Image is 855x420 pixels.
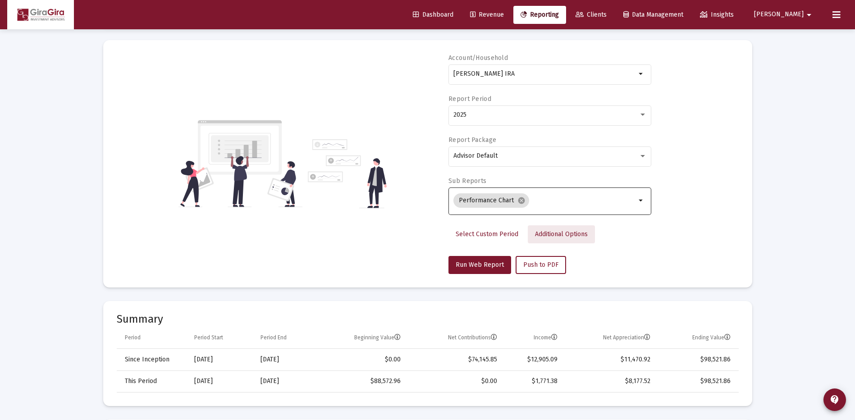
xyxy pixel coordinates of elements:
[568,6,614,24] a: Clients
[407,370,503,392] td: $0.00
[117,327,739,393] div: Data grid
[829,394,840,405] mat-icon: contact_support
[194,355,248,364] div: [DATE]
[254,327,317,349] td: Column Period End
[261,355,311,364] div: [DATE]
[453,152,498,160] span: Advisor Default
[513,6,566,24] a: Reporting
[317,327,407,349] td: Column Beginning Value
[754,11,804,18] span: [PERSON_NAME]
[194,334,223,341] div: Period Start
[657,370,738,392] td: $98,521.86
[463,6,511,24] a: Revenue
[456,261,504,269] span: Run Web Report
[564,349,657,370] td: $11,470.92
[125,334,141,341] div: Period
[534,334,558,341] div: Income
[354,334,401,341] div: Beginning Value
[117,370,188,392] td: This Period
[14,6,67,24] img: Dashboard
[636,68,647,79] mat-icon: arrow_drop_down
[743,5,825,23] button: [PERSON_NAME]
[700,11,734,18] span: Insights
[453,70,636,78] input: Search or select an account or household
[470,11,504,18] span: Revenue
[657,349,738,370] td: $98,521.86
[453,193,529,208] mat-chip: Performance Chart
[407,349,503,370] td: $74,145.85
[503,349,563,370] td: $12,905.09
[603,334,650,341] div: Net Appreciation
[117,327,188,349] td: Column Period
[261,334,287,341] div: Period End
[693,6,741,24] a: Insights
[448,54,508,62] label: Account/Household
[453,111,466,119] span: 2025
[413,11,453,18] span: Dashboard
[188,327,254,349] td: Column Period Start
[535,230,588,238] span: Additional Options
[178,119,302,208] img: reporting
[576,11,607,18] span: Clients
[261,377,311,386] div: [DATE]
[448,95,491,103] label: Report Period
[308,139,387,208] img: reporting-alt
[194,377,248,386] div: [DATE]
[516,256,566,274] button: Push to PDF
[317,349,407,370] td: $0.00
[804,6,814,24] mat-icon: arrow_drop_down
[523,261,558,269] span: Push to PDF
[503,327,563,349] td: Column Income
[616,6,690,24] a: Data Management
[406,6,461,24] a: Dashboard
[564,370,657,392] td: $8,177.52
[657,327,738,349] td: Column Ending Value
[564,327,657,349] td: Column Net Appreciation
[453,192,636,210] mat-chip-list: Selection
[636,195,647,206] mat-icon: arrow_drop_down
[503,370,563,392] td: $1,771.38
[692,334,731,341] div: Ending Value
[117,349,188,370] td: Since Inception
[448,136,496,144] label: Report Package
[448,177,486,185] label: Sub Reports
[448,256,511,274] button: Run Web Report
[623,11,683,18] span: Data Management
[117,315,739,324] mat-card-title: Summary
[521,11,559,18] span: Reporting
[517,196,526,205] mat-icon: cancel
[448,334,497,341] div: Net Contributions
[456,230,518,238] span: Select Custom Period
[317,370,407,392] td: $88,572.96
[407,327,503,349] td: Column Net Contributions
